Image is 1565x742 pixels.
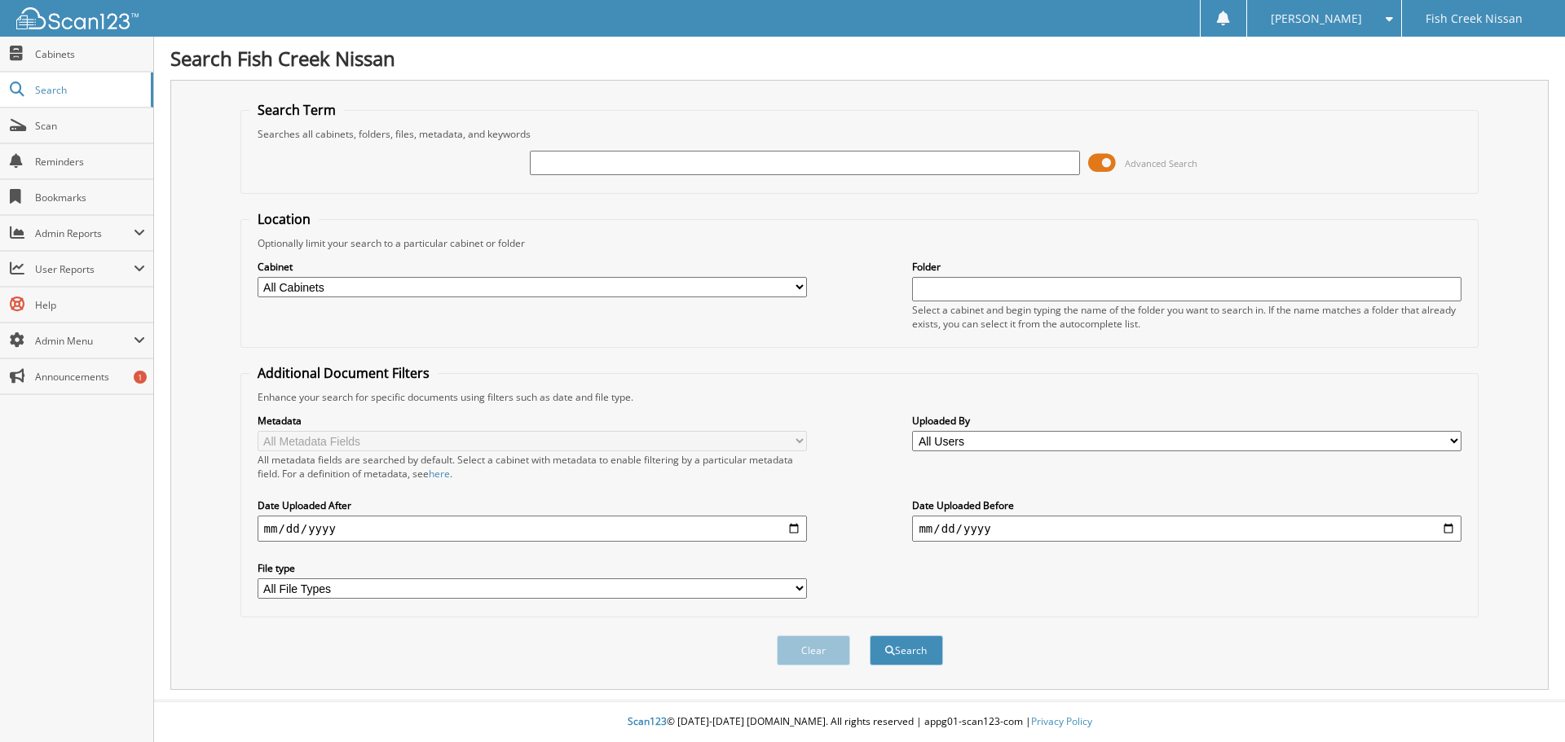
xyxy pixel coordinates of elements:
[35,262,134,276] span: User Reports
[912,498,1461,512] label: Date Uploaded Before
[628,714,667,728] span: Scan123
[258,414,807,428] label: Metadata
[1125,157,1197,169] span: Advanced Search
[134,371,147,384] div: 1
[249,127,1470,141] div: Searches all cabinets, folders, files, metadata, and keywords
[777,635,850,665] button: Clear
[170,45,1549,72] h1: Search Fish Creek Nissan
[912,260,1461,274] label: Folder
[35,298,145,312] span: Help
[35,83,143,97] span: Search
[249,101,344,119] legend: Search Term
[258,498,807,512] label: Date Uploaded After
[912,303,1461,331] div: Select a cabinet and begin typing the name of the folder you want to search in. If the name match...
[912,516,1461,542] input: end
[1426,14,1523,24] span: Fish Creek Nissan
[258,260,807,274] label: Cabinet
[35,119,145,133] span: Scan
[258,561,807,575] label: File type
[258,516,807,542] input: start
[249,364,438,382] legend: Additional Document Filters
[912,414,1461,428] label: Uploaded By
[35,47,145,61] span: Cabinets
[1031,714,1092,728] a: Privacy Policy
[429,467,450,481] a: here
[154,702,1565,742] div: © [DATE]-[DATE] [DOMAIN_NAME]. All rights reserved | appg01-scan123-com |
[1271,14,1362,24] span: [PERSON_NAME]
[35,155,145,169] span: Reminders
[35,370,145,384] span: Announcements
[258,453,807,481] div: All metadata fields are searched by default. Select a cabinet with metadata to enable filtering b...
[35,226,134,240] span: Admin Reports
[35,191,145,204] span: Bookmarks
[16,7,139,29] img: scan123-logo-white.svg
[249,236,1470,250] div: Optionally limit your search to a particular cabinet or folder
[870,635,943,665] button: Search
[249,390,1470,404] div: Enhance your search for specific documents using filters such as date and file type.
[249,210,319,228] legend: Location
[35,334,134,348] span: Admin Menu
